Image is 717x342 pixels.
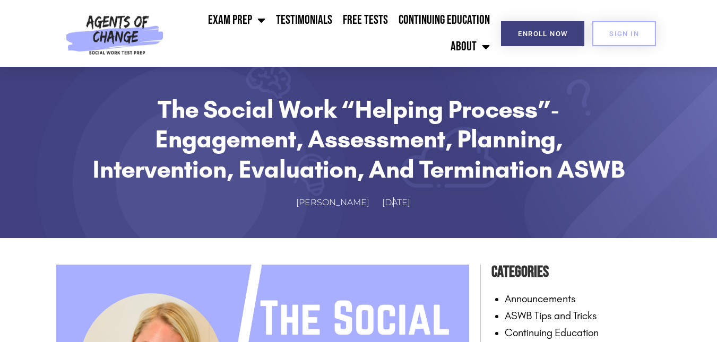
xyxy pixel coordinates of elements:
a: Exam Prep [203,7,271,33]
a: Enroll Now [501,21,584,46]
a: Testimonials [271,7,338,33]
nav: Menu [168,7,496,60]
a: Continuing Education [505,326,599,339]
time: [DATE] [382,197,410,207]
a: SIGN IN [592,21,656,46]
a: Free Tests [338,7,393,33]
a: [PERSON_NAME] [296,195,380,211]
h1: The Social Work “Helping Process”- Engagement, Assessment, Planning, Intervention, Evaluation, an... [83,94,635,184]
a: Continuing Education [393,7,495,33]
a: ASWB Tips and Tricks [505,309,597,322]
h4: Categories [491,259,661,285]
a: Announcements [505,292,576,305]
span: SIGN IN [609,30,639,37]
span: Enroll Now [518,30,567,37]
a: About [445,33,495,60]
span: [PERSON_NAME] [296,195,369,211]
a: [DATE] [382,195,421,211]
